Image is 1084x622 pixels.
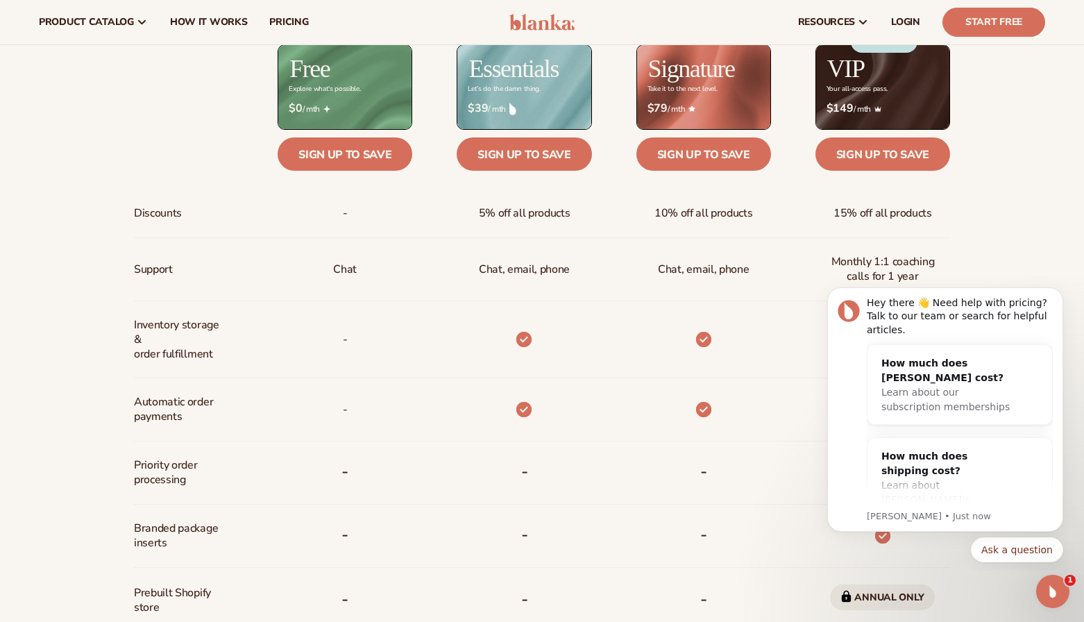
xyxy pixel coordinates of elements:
span: LOGIN [891,17,920,28]
span: Priority order processing [134,453,226,493]
div: Let’s do the damn thing. [468,85,540,93]
img: Signature_BG_eeb718c8-65ac-49e3-a4e5-327c6aa73146.jpg [637,45,770,129]
img: logo [509,14,575,31]
span: Prebuilt Shopify store [134,580,226,621]
strong: $149 [827,102,854,115]
iframe: Intercom live chat [1036,575,1069,608]
b: - [521,588,528,610]
p: Chat, email, phone [479,257,570,283]
span: - [343,327,348,353]
img: Free_Icon_bb6e7c7e-73f8-44bd-8ed0-223ea0fc522e.png [323,106,330,112]
span: Branded package inserts [134,516,226,556]
a: Sign up to save [815,137,950,171]
span: resources [798,17,855,28]
span: / mth [289,102,401,115]
strong: $39 [468,102,488,115]
b: - [341,460,348,482]
strong: $79 [647,102,668,115]
span: How It Works [170,17,248,28]
p: Chat [333,257,357,283]
h2: VIP [827,56,865,81]
strong: $0 [289,102,302,115]
img: VIP_BG_199964bd-3653-43bc-8a67-789d2d7717b9.jpg [816,45,949,129]
span: Discounts [134,201,182,226]
span: / mth [647,102,760,115]
a: Sign up to save [636,137,771,171]
span: 5% off all products [479,201,570,226]
span: pricing [269,17,308,28]
h2: Essentials [468,56,559,81]
span: - [343,201,348,226]
a: Sign up to save [457,137,591,171]
span: / mth [827,102,939,115]
b: - [521,460,528,482]
h2: Signature [648,56,735,81]
img: Star_6.png [688,106,695,112]
h2: Free [289,56,330,81]
iframe: Intercom notifications message [806,275,1084,571]
span: Inventory storage & order fulfillment [134,312,226,367]
span: 15% off all products [833,201,932,226]
b: - [521,523,528,546]
span: - [343,397,348,423]
a: Start Free [942,8,1045,37]
div: Your all-access pass. [827,85,888,93]
span: Monthly 1:1 coaching calls for 1 year [827,249,939,289]
span: / mth [468,102,580,115]
img: drop.png [509,103,516,115]
a: Sign up to save [278,137,412,171]
span: Support [134,257,173,283]
span: 1 [1065,575,1076,586]
span: Annual only [830,585,935,610]
b: - [341,523,348,546]
div: Explore what's possible. [289,85,360,93]
span: Automatic order payments [134,389,226,430]
span: Chat, email, phone [658,257,749,283]
span: 10% off all products [654,201,753,226]
b: - [700,588,707,610]
img: free_bg.png [278,45,412,129]
b: - [341,588,348,610]
b: - [700,460,707,482]
div: Take it to the next level. [647,85,718,93]
b: - [700,523,707,546]
img: Essentials_BG_9050f826-5aa9-47d9-a362-757b82c62641.jpg [457,45,591,129]
span: product catalog [39,17,134,28]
